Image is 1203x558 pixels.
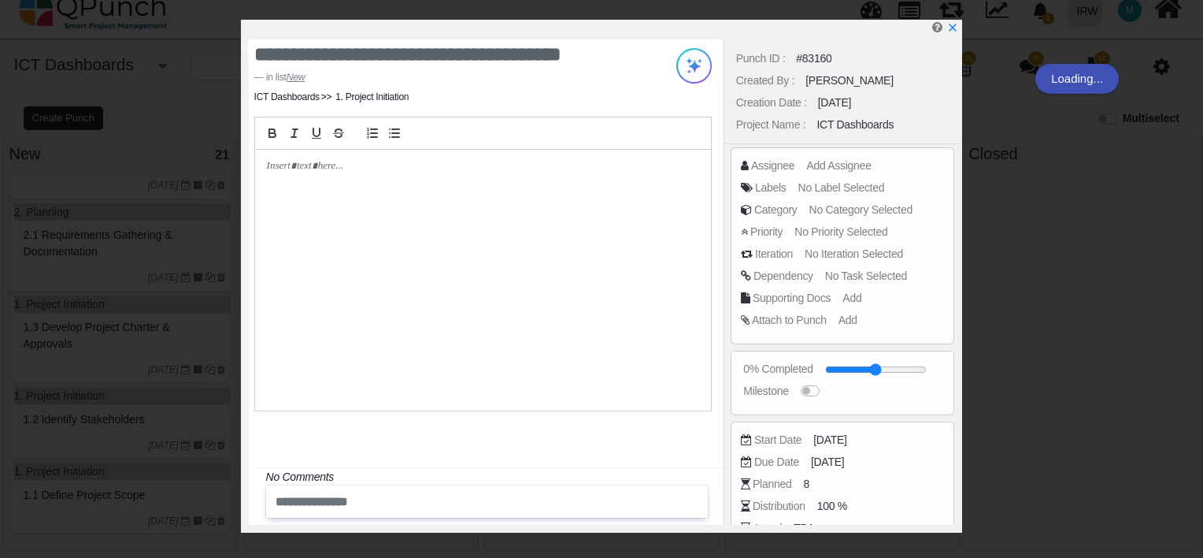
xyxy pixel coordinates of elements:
li: ICT Dashboards [254,90,320,104]
i: No Comments [266,471,334,483]
li: 1. Project Initiation [320,90,409,104]
div: Loading... [1035,64,1119,94]
svg: x [947,22,958,33]
a: x [947,21,958,34]
i: Edit Punch [932,21,942,33]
